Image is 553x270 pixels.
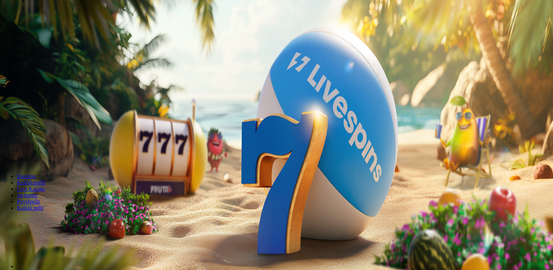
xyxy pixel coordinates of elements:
[17,173,35,179] a: Suositut
[3,161,550,211] nav: Lobby
[17,192,37,198] a: Jackpotit
[3,161,550,224] header: Lobby
[17,186,45,192] a: Live Kasino
[17,180,45,186] a: Kolikkopelit
[17,205,44,211] a: Kaikki pelit
[17,199,40,205] a: Pöytäpelit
